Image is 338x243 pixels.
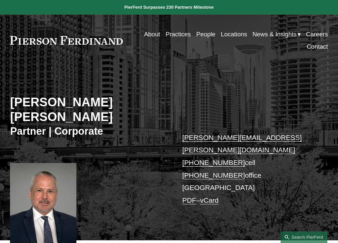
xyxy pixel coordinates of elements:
h2: [PERSON_NAME] [PERSON_NAME] [10,95,169,125]
a: vCard [200,196,219,204]
a: People [196,28,215,40]
span: News & Insights [253,29,297,40]
a: Locations [221,28,247,40]
a: Practices [165,28,191,40]
a: Careers [306,28,328,40]
a: About [144,28,160,40]
a: [PHONE_NUMBER] [182,159,245,166]
a: Search this site [281,231,327,243]
a: [PHONE_NUMBER] [182,171,245,179]
p: cell office [GEOGRAPHIC_DATA] – [182,131,315,206]
a: PDF [182,196,196,204]
a: [PERSON_NAME][EMAIL_ADDRESS][PERSON_NAME][DOMAIN_NAME] [182,134,302,154]
a: Contact [307,40,328,53]
a: folder dropdown [253,28,301,40]
h3: Partner | Corporate [10,125,169,138]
